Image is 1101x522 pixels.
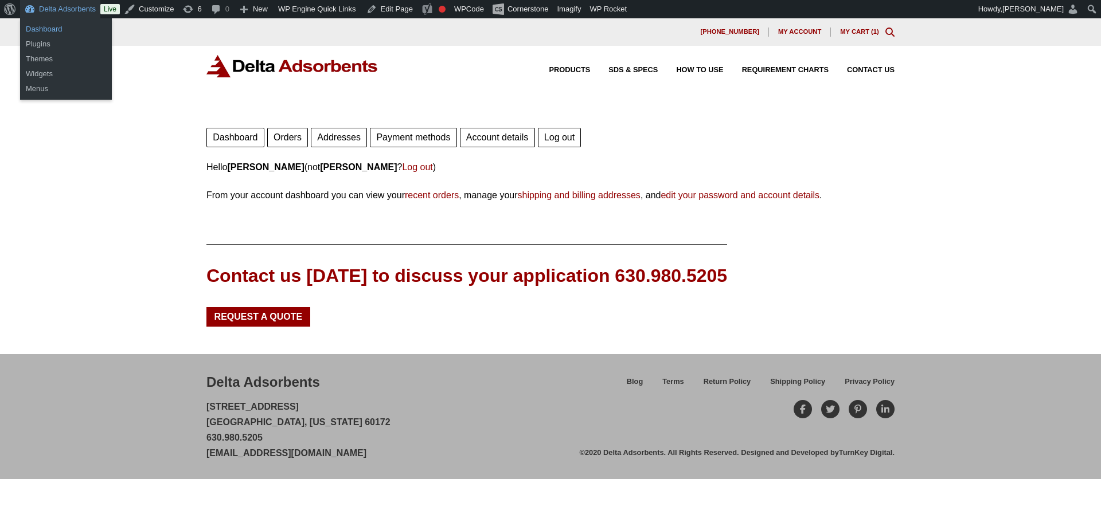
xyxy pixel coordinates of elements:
[700,29,759,35] span: [PHONE_NUMBER]
[405,190,459,200] a: recent orders
[847,66,895,74] span: Contact Us
[538,128,581,147] a: Log out
[370,128,456,147] a: Payment methods
[206,55,378,77] img: Delta Adsorbents
[590,66,658,74] a: SDS & SPECS
[661,190,819,200] a: edit your password and account details
[704,378,751,386] span: Return Policy
[20,37,112,52] a: Plugins
[20,66,112,81] a: Widgets
[627,378,643,386] span: Blog
[206,307,310,327] a: Request a Quote
[20,48,112,100] ul: Delta Adsorbents
[518,190,641,200] a: shipping and billing addresses
[20,22,112,37] a: Dashboard
[617,375,653,395] a: Blog
[840,28,879,35] a: My Cart (1)
[839,448,893,457] a: TurnKey Digital
[206,187,895,203] p: From your account dashboard you can view your , manage your , and .
[20,81,112,96] a: Menus
[691,28,769,37] a: [PHONE_NUMBER]
[227,162,304,172] strong: [PERSON_NAME]
[206,263,727,289] div: Contact us [DATE] to discuss your application 630.980.5205
[206,372,320,392] div: Delta Adsorbents
[845,378,895,386] span: Privacy Policy
[778,29,821,35] span: My account
[206,448,366,458] a: [EMAIL_ADDRESS][DOMAIN_NAME]
[549,66,591,74] span: Products
[206,125,895,147] nav: Account pages
[770,378,825,386] span: Shipping Policy
[460,128,535,147] a: Account details
[1002,5,1064,13] span: [PERSON_NAME]
[206,128,264,147] a: Dashboard
[829,66,895,74] a: Contact Us
[311,128,367,147] a: Addresses
[885,28,895,37] div: Toggle Modal Content
[402,162,432,172] a: Log out
[694,375,761,395] a: Return Policy
[760,375,835,395] a: Shipping Policy
[206,159,895,175] p: Hello (not ? )
[724,66,829,74] a: Requirement Charts
[267,128,308,147] a: Orders
[439,6,446,13] div: Focus keyphrase not set
[653,375,693,395] a: Terms
[580,448,895,458] div: ©2020 Delta Adsorbents. All Rights Reserved. Designed and Developed by .
[320,162,397,172] strong: [PERSON_NAME]
[769,28,831,37] a: My account
[608,66,658,74] span: SDS & SPECS
[20,18,112,55] ul: Delta Adsorbents
[658,66,723,74] a: How to Use
[676,66,723,74] span: How to Use
[20,52,112,66] a: Themes
[214,312,303,321] span: Request a Quote
[873,28,877,35] span: 1
[531,66,591,74] a: Products
[206,399,391,461] p: [STREET_ADDRESS] [GEOGRAPHIC_DATA], [US_STATE] 60172 630.980.5205
[100,4,120,14] a: Live
[835,375,895,395] a: Privacy Policy
[662,378,684,386] span: Terms
[742,66,829,74] span: Requirement Charts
